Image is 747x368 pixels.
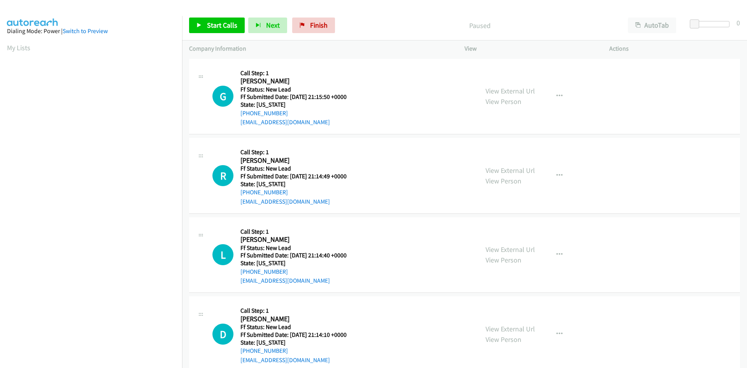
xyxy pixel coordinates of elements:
[240,118,330,126] a: [EMAIL_ADDRESS][DOMAIN_NAME]
[212,244,233,265] div: The call is yet to be attempted
[736,18,740,28] div: 0
[240,331,356,339] h5: Ff Submitted Date: [DATE] 21:14:10 +0000
[212,165,233,186] h1: R
[240,268,288,275] a: [PHONE_NUMBER]
[266,21,280,30] span: Next
[240,188,288,196] a: [PHONE_NUMBER]
[240,148,356,156] h5: Call Step: 1
[240,198,330,205] a: [EMAIL_ADDRESS][DOMAIN_NAME]
[240,69,356,77] h5: Call Step: 1
[212,244,233,265] h1: L
[486,324,535,333] a: View External Url
[240,235,356,244] h2: [PERSON_NAME]
[240,173,356,180] h5: Ff Submitted Date: [DATE] 21:14:49 +0000
[486,166,535,175] a: View External Url
[292,18,335,33] a: Finish
[212,324,233,345] div: The call is yet to be attempted
[240,165,356,173] h5: Ff Status: New Lead
[486,176,521,185] a: View Person
[240,252,356,259] h5: Ff Submitted Date: [DATE] 21:14:40 +0000
[240,323,356,331] h5: Ff Status: New Lead
[694,21,729,27] div: Delay between calls (in seconds)
[240,86,356,93] h5: Ff Status: New Lead
[486,86,535,95] a: View External Url
[724,153,747,215] iframe: Resource Center
[465,44,595,53] p: View
[240,339,356,347] h5: State: [US_STATE]
[189,44,451,53] p: Company Information
[240,244,356,252] h5: Ff Status: New Lead
[212,86,233,107] h1: G
[609,44,740,53] p: Actions
[240,307,356,315] h5: Call Step: 1
[7,26,175,36] div: Dialing Mode: Power |
[240,315,356,324] h2: [PERSON_NAME]
[248,18,287,33] button: Next
[240,347,288,354] a: [PHONE_NUMBER]
[207,21,237,30] span: Start Calls
[240,259,356,267] h5: State: [US_STATE]
[240,180,356,188] h5: State: [US_STATE]
[486,255,521,264] a: View Person
[486,97,521,106] a: View Person
[486,335,521,344] a: View Person
[7,43,30,52] a: My Lists
[628,18,676,33] button: AutoTab
[310,21,328,30] span: Finish
[212,86,233,107] div: The call is yet to be attempted
[240,277,330,284] a: [EMAIL_ADDRESS][DOMAIN_NAME]
[240,356,330,364] a: [EMAIL_ADDRESS][DOMAIN_NAME]
[212,324,233,345] h1: D
[63,27,108,35] a: Switch to Preview
[212,165,233,186] div: The call is yet to be attempted
[240,93,356,101] h5: Ff Submitted Date: [DATE] 21:15:50 +0000
[240,77,356,86] h2: [PERSON_NAME]
[486,245,535,254] a: View External Url
[240,101,356,109] h5: State: [US_STATE]
[345,20,614,31] p: Paused
[189,18,245,33] a: Start Calls
[240,109,288,117] a: [PHONE_NUMBER]
[240,228,356,236] h5: Call Step: 1
[240,156,356,165] h2: [PERSON_NAME]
